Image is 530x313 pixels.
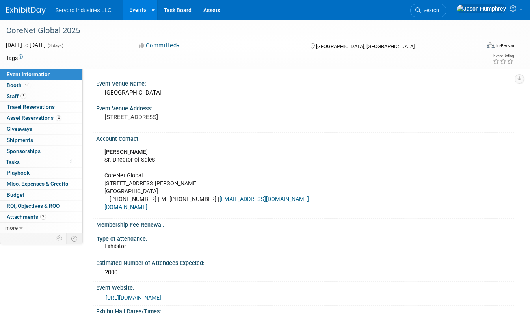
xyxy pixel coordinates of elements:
[5,225,18,231] span: more
[0,146,82,156] a: Sponsorships
[0,69,82,80] a: Event Information
[136,41,183,50] button: Committed
[6,54,23,62] td: Tags
[7,93,26,99] span: Staff
[67,233,83,244] td: Toggle Event Tabs
[7,203,60,209] span: ROI, Objectives & ROO
[0,179,82,189] a: Misc. Expenses & Credits
[96,257,514,267] div: Estimated Number of Attendees Expected:
[0,80,82,91] a: Booth
[7,192,24,198] span: Budget
[96,219,514,229] div: Membership Fee Renewal:
[106,294,161,301] a: [URL][DOMAIN_NAME]
[55,7,112,13] span: Servpro Industries LLC
[316,43,415,49] span: [GEOGRAPHIC_DATA], [GEOGRAPHIC_DATA]
[104,243,126,249] span: Exhibitor
[6,7,46,15] img: ExhibitDay
[6,42,46,48] span: [DATE] [DATE]
[96,133,514,143] div: Account Contact:
[0,91,82,102] a: Staff3
[4,24,471,38] div: CoreNet Global 2025
[22,42,30,48] span: to
[102,87,508,99] div: [GEOGRAPHIC_DATA]
[7,137,33,143] span: Shipments
[7,104,55,110] span: Travel Reservations
[7,181,68,187] span: Misc. Expenses & Credits
[410,4,446,17] a: Search
[0,102,82,112] a: Travel Reservations
[496,43,514,48] div: In-Person
[96,78,514,88] div: Event Venue Name:
[7,126,32,132] span: Giveaways
[487,42,495,48] img: Format-Inperson.png
[0,113,82,123] a: Asset Reservations4
[25,83,29,87] i: Booth reservation complete
[96,102,514,112] div: Event Venue Address:
[20,93,26,99] span: 3
[6,159,20,165] span: Tasks
[421,7,439,13] span: Search
[0,124,82,134] a: Giveaways
[439,41,514,53] div: Event Format
[7,170,30,176] span: Playbook
[0,190,82,200] a: Budget
[105,114,262,121] pre: [STREET_ADDRESS]
[0,212,82,222] a: Attachments2
[104,204,147,211] a: [DOMAIN_NAME]
[0,223,82,233] a: more
[7,82,31,88] span: Booth
[40,214,46,220] span: 2
[102,266,508,279] div: 2000
[0,168,82,178] a: Playbook
[53,233,67,244] td: Personalize Event Tab Strip
[0,201,82,211] a: ROI, Objectives & ROO
[96,282,514,292] div: Event Website:
[457,4,506,13] img: Jason Humphrey
[104,149,148,155] b: [PERSON_NAME]
[97,233,511,243] div: Type of attendance:
[56,115,61,121] span: 4
[0,157,82,168] a: Tasks
[47,43,63,48] span: (3 days)
[7,115,61,121] span: Asset Reservations
[219,196,309,203] a: [EMAIL_ADDRESS][DOMAIN_NAME]
[493,54,514,58] div: Event Rating
[7,148,41,154] span: Sponsorships
[7,71,51,77] span: Event Information
[99,144,432,216] div: Sr. Director of Sales CoreNet Global [STREET_ADDRESS][PERSON_NAME] [GEOGRAPHIC_DATA] T [PHONE_NUM...
[7,214,46,220] span: Attachments
[0,135,82,145] a: Shipments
